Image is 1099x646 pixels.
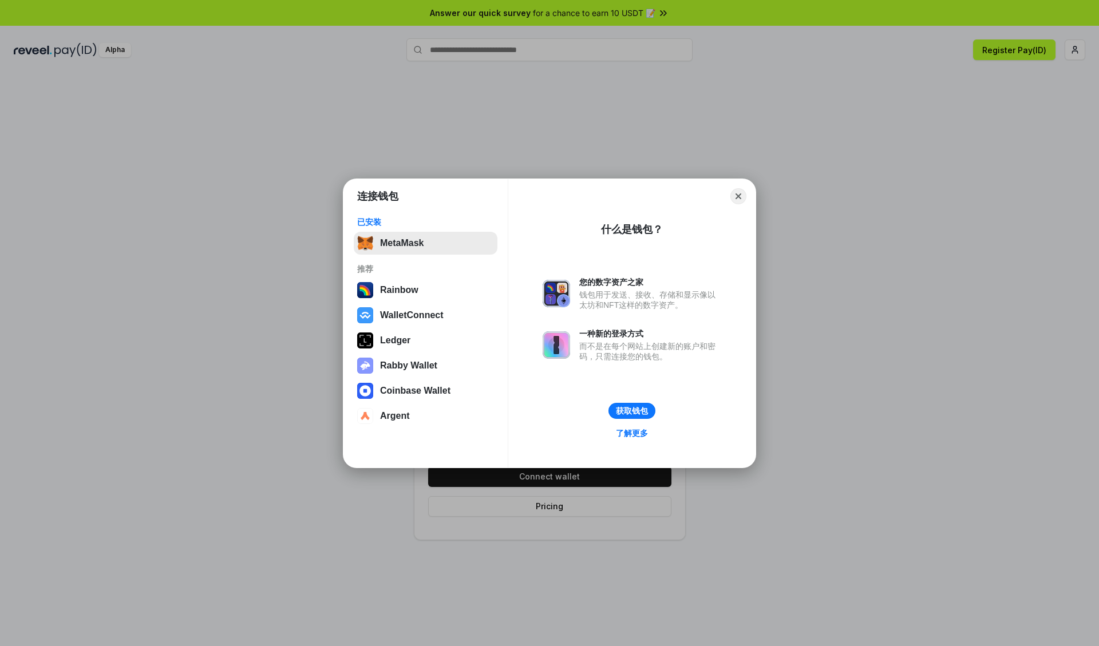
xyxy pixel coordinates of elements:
[579,290,721,310] div: 钱包用于发送、接收、存储和显示像以太坊和NFT这样的数字资产。
[616,428,648,438] div: 了解更多
[730,188,746,204] button: Close
[380,285,418,295] div: Rainbow
[543,280,570,307] img: svg+xml,%3Csvg%20xmlns%3D%22http%3A%2F%2Fwww.w3.org%2F2000%2Fsvg%22%20fill%3D%22none%22%20viewBox...
[543,331,570,359] img: svg+xml,%3Csvg%20xmlns%3D%22http%3A%2F%2Fwww.w3.org%2F2000%2Fsvg%22%20fill%3D%22none%22%20viewBox...
[357,408,373,424] img: svg+xml,%3Csvg%20width%3D%2228%22%20height%3D%2228%22%20viewBox%3D%220%200%2028%2028%22%20fill%3D...
[579,328,721,339] div: 一种新的登录方式
[357,282,373,298] img: svg+xml,%3Csvg%20width%3D%22120%22%20height%3D%22120%22%20viewBox%3D%220%200%20120%20120%22%20fil...
[357,264,494,274] div: 推荐
[380,238,424,248] div: MetaMask
[616,406,648,416] div: 获取钱包
[354,304,497,327] button: WalletConnect
[357,235,373,251] img: svg+xml,%3Csvg%20fill%3D%22none%22%20height%3D%2233%22%20viewBox%3D%220%200%2035%2033%22%20width%...
[357,189,398,203] h1: 连接钱包
[357,217,494,227] div: 已安装
[354,379,497,402] button: Coinbase Wallet
[354,232,497,255] button: MetaMask
[357,307,373,323] img: svg+xml,%3Csvg%20width%3D%2228%22%20height%3D%2228%22%20viewBox%3D%220%200%2028%2028%22%20fill%3D...
[357,358,373,374] img: svg+xml,%3Csvg%20xmlns%3D%22http%3A%2F%2Fwww.w3.org%2F2000%2Fsvg%22%20fill%3D%22none%22%20viewBox...
[357,332,373,348] img: svg+xml,%3Csvg%20xmlns%3D%22http%3A%2F%2Fwww.w3.org%2F2000%2Fsvg%22%20width%3D%2228%22%20height%3...
[357,383,373,399] img: svg+xml,%3Csvg%20width%3D%2228%22%20height%3D%2228%22%20viewBox%3D%220%200%2028%2028%22%20fill%3D...
[354,354,497,377] button: Rabby Wallet
[380,310,444,320] div: WalletConnect
[354,405,497,427] button: Argent
[380,386,450,396] div: Coinbase Wallet
[380,411,410,421] div: Argent
[354,279,497,302] button: Rainbow
[608,403,655,419] button: 获取钱包
[609,426,655,441] a: 了解更多
[354,329,497,352] button: Ledger
[579,341,721,362] div: 而不是在每个网站上创建新的账户和密码，只需连接您的钱包。
[579,277,721,287] div: 您的数字资产之家
[380,335,410,346] div: Ledger
[380,360,437,371] div: Rabby Wallet
[601,223,663,236] div: 什么是钱包？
